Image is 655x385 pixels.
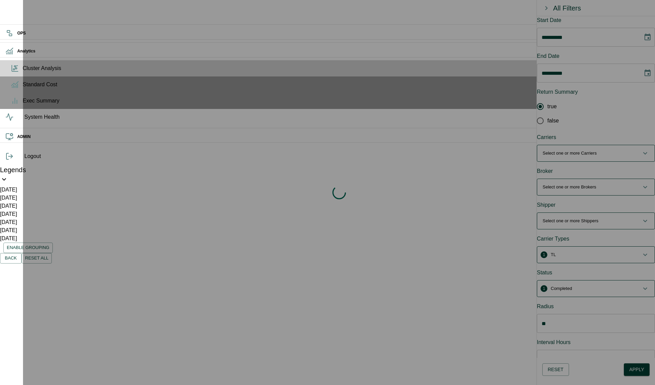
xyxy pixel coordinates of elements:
span: Exec Summary [23,97,650,105]
h6: Analytics [17,48,650,54]
span: Cluster Analysis [23,64,650,72]
h6: ADMIN [17,134,650,140]
h6: OPS [17,30,650,37]
span: Standard Cost [23,81,650,89]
